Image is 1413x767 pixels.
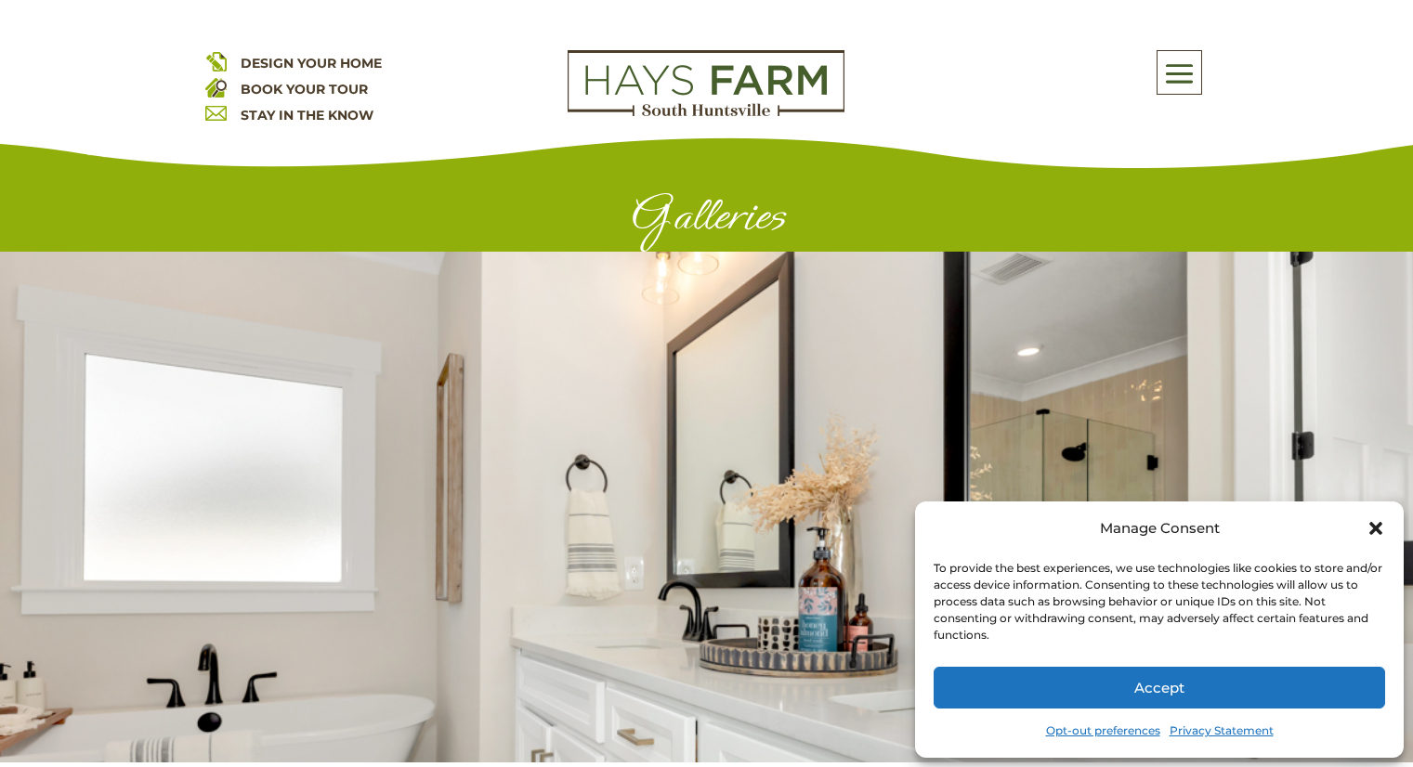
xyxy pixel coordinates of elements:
div: Close dialog [1367,519,1385,538]
div: To provide the best experiences, we use technologies like cookies to store and/or access device i... [934,560,1383,643]
img: Logo [568,50,844,117]
a: BOOK YOUR TOUR [241,81,368,97]
a: STAY IN THE KNOW [241,107,373,123]
h1: Galleries [205,188,1209,252]
img: book your home tour [205,76,227,97]
button: Accept [934,667,1385,708]
a: Privacy Statement [1170,718,1274,744]
a: hays farm homes huntsville development [568,104,844,121]
a: Opt-out preferences [1046,718,1160,744]
div: Manage Consent [1100,515,1220,541]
